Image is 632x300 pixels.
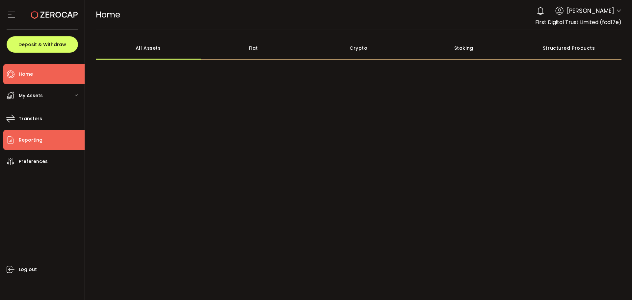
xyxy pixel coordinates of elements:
span: [PERSON_NAME] [567,6,614,15]
span: Preferences [19,157,48,166]
span: My Assets [19,91,43,100]
span: Reporting [19,135,42,145]
div: All Assets [96,37,201,60]
button: Deposit & Withdraw [7,36,78,53]
div: Staking [411,37,516,60]
div: Crypto [306,37,411,60]
span: First Digital Trust Limited (fcd17e) [535,18,621,26]
div: Fiat [201,37,306,60]
span: Transfers [19,114,42,123]
span: Deposit & Withdraw [18,42,66,47]
span: Home [19,69,33,79]
div: Structured Products [516,37,622,60]
span: Home [96,9,120,20]
span: Log out [19,265,37,274]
